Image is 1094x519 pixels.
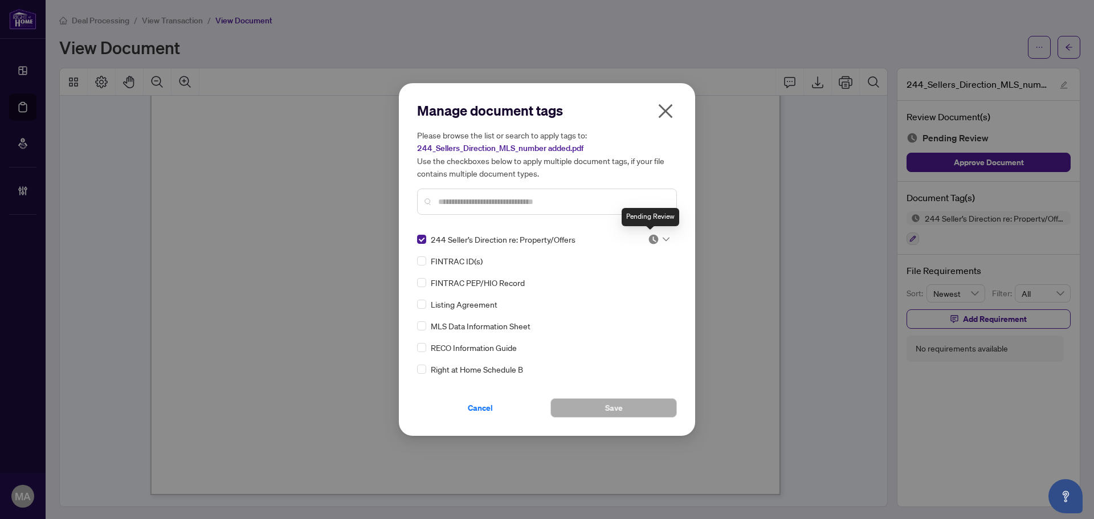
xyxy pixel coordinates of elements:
span: RECO Information Guide [431,341,517,354]
button: Cancel [417,398,544,418]
span: 244 Seller’s Direction re: Property/Offers [431,233,575,246]
span: Pending Review [648,234,670,245]
span: MLS Data Information Sheet [431,320,530,332]
span: FINTRAC PEP/HIO Record [431,276,525,289]
h2: Manage document tags [417,101,677,120]
img: status [648,234,659,245]
span: FINTRAC ID(s) [431,255,483,267]
span: close [656,102,675,120]
span: Right at Home Schedule B [431,363,523,375]
span: Cancel [468,399,493,417]
button: Save [550,398,677,418]
span: 244_Sellers_Direction_MLS_number added.pdf [417,143,583,153]
h5: Please browse the list or search to apply tags to: Use the checkboxes below to apply multiple doc... [417,129,677,179]
span: Listing Agreement [431,298,497,310]
div: Pending Review [622,208,679,226]
button: Open asap [1048,479,1083,513]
